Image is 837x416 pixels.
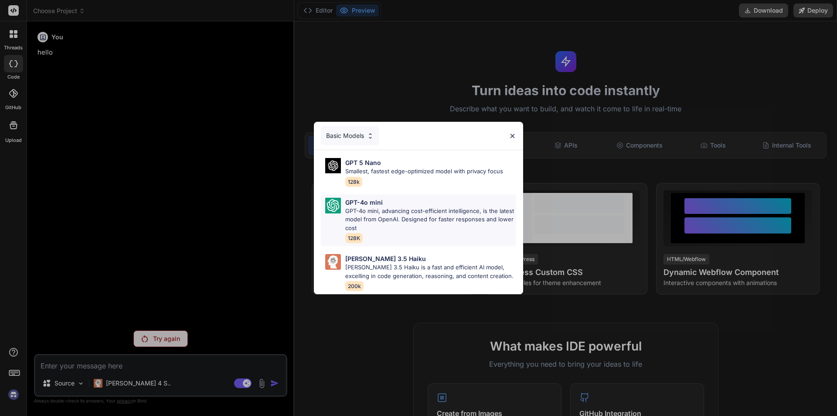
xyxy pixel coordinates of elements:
p: GPT 5 Nano [345,158,381,167]
p: [PERSON_NAME] 3.5 Haiku [345,254,426,263]
img: Pick Models [367,132,374,140]
img: Pick Models [325,254,341,270]
span: 128k [345,177,362,187]
span: 128K [345,233,363,243]
p: GPT-4o mini, advancing cost-efficient intelligence, is the latest model from OpenAI. Designed for... [345,207,516,233]
p: Smallest, fastest edge-optimized model with privacy focus [345,167,503,176]
div: Basic Models [321,126,379,145]
p: [PERSON_NAME] 3.5 Haiku is a fast and efficient AI model, excelling in code generation, reasoning... [345,263,516,280]
img: close [509,132,516,140]
img: Pick Models [325,198,341,213]
img: Pick Models [325,158,341,173]
span: 200k [345,281,364,291]
p: GPT-4o mini [345,198,383,207]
